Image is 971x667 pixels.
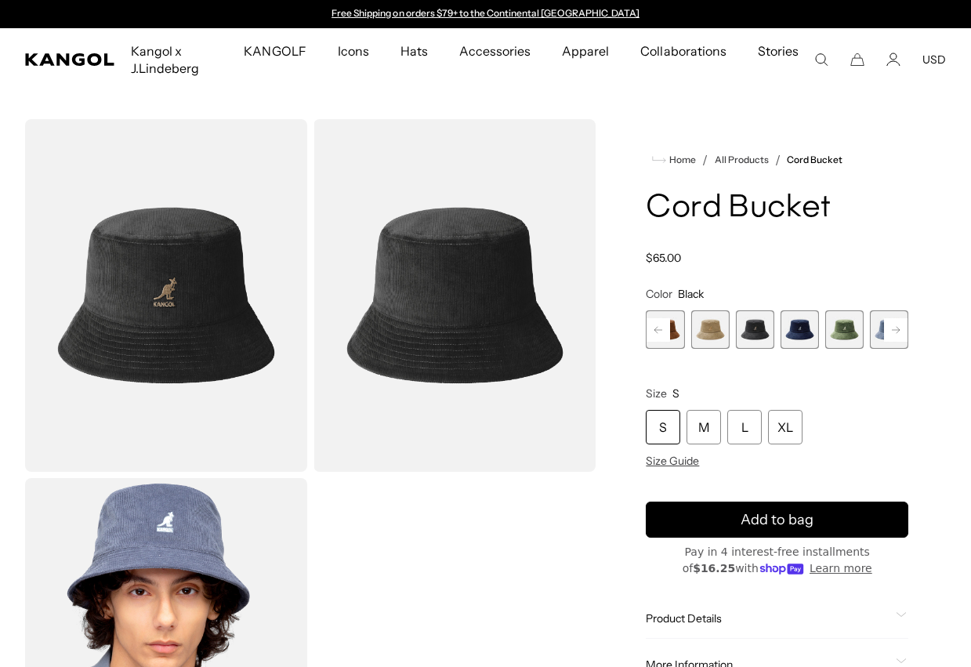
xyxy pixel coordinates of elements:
[562,28,609,74] span: Apparel
[324,8,647,20] div: Announcement
[690,310,729,349] label: Beige
[646,310,684,349] div: 2 of 9
[646,410,680,444] div: S
[814,53,828,67] summary: Search here
[742,28,814,91] a: Stories
[646,310,684,349] label: Wood
[228,28,321,74] a: KANGOLF
[244,28,306,74] span: KANGOLF
[400,28,428,74] span: Hats
[825,310,864,349] div: 6 of 9
[690,310,729,349] div: 3 of 9
[646,287,672,301] span: Color
[769,150,781,169] li: /
[672,386,679,401] span: S
[666,154,696,165] span: Home
[727,410,762,444] div: L
[870,310,908,349] div: 7 of 9
[646,386,667,401] span: Size
[444,28,546,74] a: Accessories
[324,8,647,20] slideshow-component: Announcement bar
[870,310,908,349] label: Denim Blue
[115,28,228,91] a: Kangol x J.Lindeberg
[25,53,115,66] a: Kangol
[646,502,908,538] button: Add to bag
[825,310,864,349] label: Olive
[640,28,726,74] span: Collaborations
[758,28,799,91] span: Stories
[886,53,900,67] a: Account
[324,8,647,20] div: 1 of 2
[850,53,864,67] button: Cart
[736,310,774,349] div: 4 of 9
[332,7,639,19] a: Free Shipping on orders $79+ to the Continental [GEOGRAPHIC_DATA]
[687,410,721,444] div: M
[546,28,625,74] a: Apparel
[652,153,696,167] a: Home
[338,28,369,74] span: Icons
[25,119,307,472] img: color-black
[787,154,842,165] a: Cord Bucket
[715,154,769,165] a: All Products
[313,119,596,472] img: color-black
[781,310,819,349] label: Navy
[646,454,699,468] span: Size Guide
[646,150,908,169] nav: breadcrumbs
[131,28,212,91] span: Kangol x J.Lindeberg
[736,310,774,349] label: Black
[625,28,741,74] a: Collaborations
[385,28,444,74] a: Hats
[459,28,531,74] span: Accessories
[646,251,681,265] span: $65.00
[646,191,908,226] h1: Cord Bucket
[646,611,889,625] span: Product Details
[696,150,708,169] li: /
[678,287,704,301] span: Black
[922,53,946,67] button: USD
[322,28,385,74] a: Icons
[781,310,819,349] div: 5 of 9
[741,509,813,531] span: Add to bag
[768,410,803,444] div: XL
